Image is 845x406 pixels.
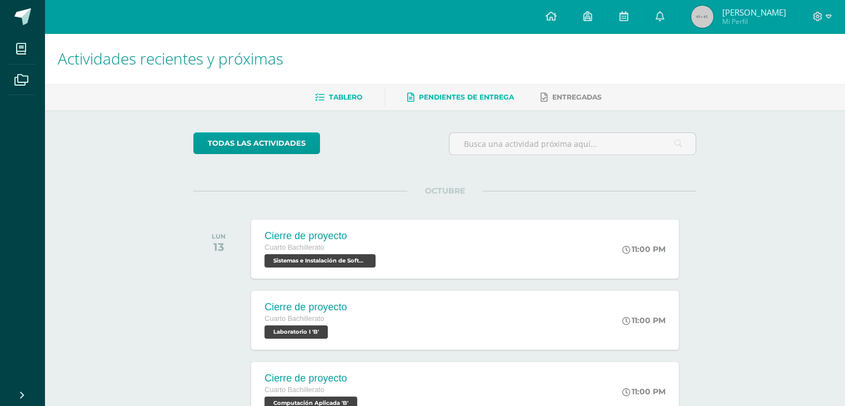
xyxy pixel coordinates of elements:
span: Cuarto Bachillerato [264,386,324,394]
span: Entregadas [552,93,602,101]
span: Sistemas e Instalación de Software 'B' [264,254,376,268]
div: LUN [212,232,226,240]
span: Pendientes de entrega [419,93,514,101]
div: 11:00 PM [622,315,666,325]
div: 13 [212,240,226,254]
span: Tablero [329,93,362,101]
span: [PERSON_NAME] [722,7,786,18]
a: Entregadas [541,88,602,106]
a: Pendientes de entrega [407,88,514,106]
input: Busca una actividad próxima aquí... [449,133,696,155]
span: Mi Perfil [722,17,786,26]
a: todas las Actividades [193,132,320,154]
div: Cierre de proyecto [264,301,347,313]
div: Cierre de proyecto [264,373,360,384]
span: Actividades recientes y próximas [58,48,283,69]
img: 45x45 [691,6,713,28]
span: OCTUBRE [407,186,483,196]
span: Cuarto Bachillerato [264,244,324,251]
span: Cuarto Bachillerato [264,315,324,323]
div: Cierre de proyecto [264,230,378,242]
div: 11:00 PM [622,387,666,397]
span: Laboratorio I 'B' [264,325,328,339]
div: 11:00 PM [622,244,666,254]
a: Tablero [315,88,362,106]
